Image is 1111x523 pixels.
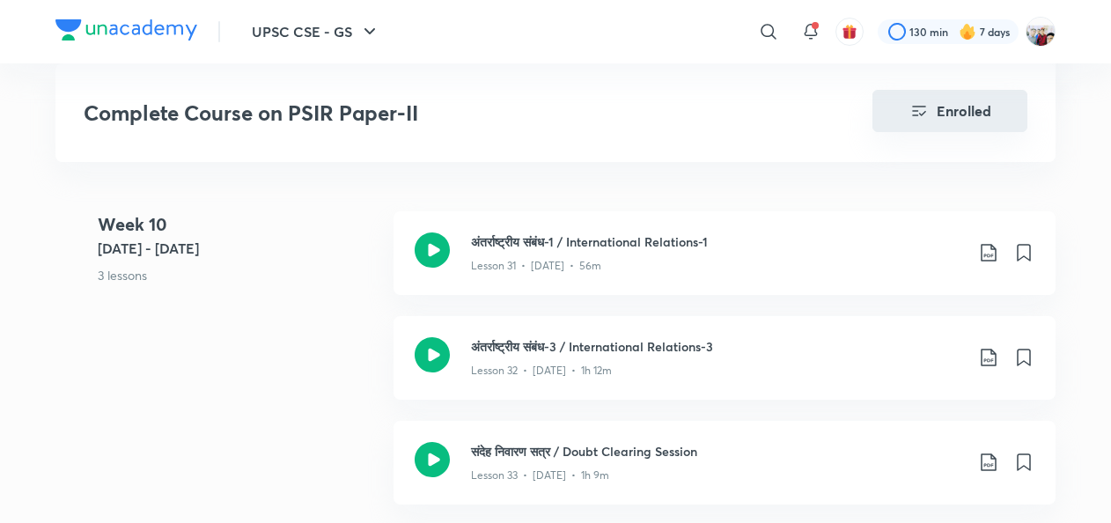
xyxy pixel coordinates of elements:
[471,232,964,251] h3: अंतर्राष्ट्रीय संबंध-1 / International Relations-1
[98,211,379,238] h4: Week 10
[1026,17,1056,47] img: km swarthi
[471,337,964,356] h3: अंतर्राष्ट्रीय संबंध-3 / International Relations-3
[959,23,976,41] img: streak
[471,363,612,379] p: Lesson 32 • [DATE] • 1h 12m
[84,100,773,126] h3: Complete Course on PSIR Paper-II
[55,19,197,41] img: Company Logo
[394,316,1056,421] a: अंतर्राष्ट्रीय संबंध-3 / International Relations-3Lesson 32 • [DATE] • 1h 12m
[471,468,609,483] p: Lesson 33 • [DATE] • 1h 9m
[872,90,1027,132] button: Enrolled
[842,24,857,40] img: avatar
[55,19,197,45] a: Company Logo
[835,18,864,46] button: avatar
[471,442,964,460] h3: संदेह निवारण सत्र / Doubt Clearing Session
[241,14,391,49] button: UPSC CSE - GS
[471,258,601,274] p: Lesson 31 • [DATE] • 56m
[98,266,379,284] p: 3 lessons
[394,211,1056,316] a: अंतर्राष्ट्रीय संबंध-1 / International Relations-1Lesson 31 • [DATE] • 56m
[98,238,379,259] h5: [DATE] - [DATE]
